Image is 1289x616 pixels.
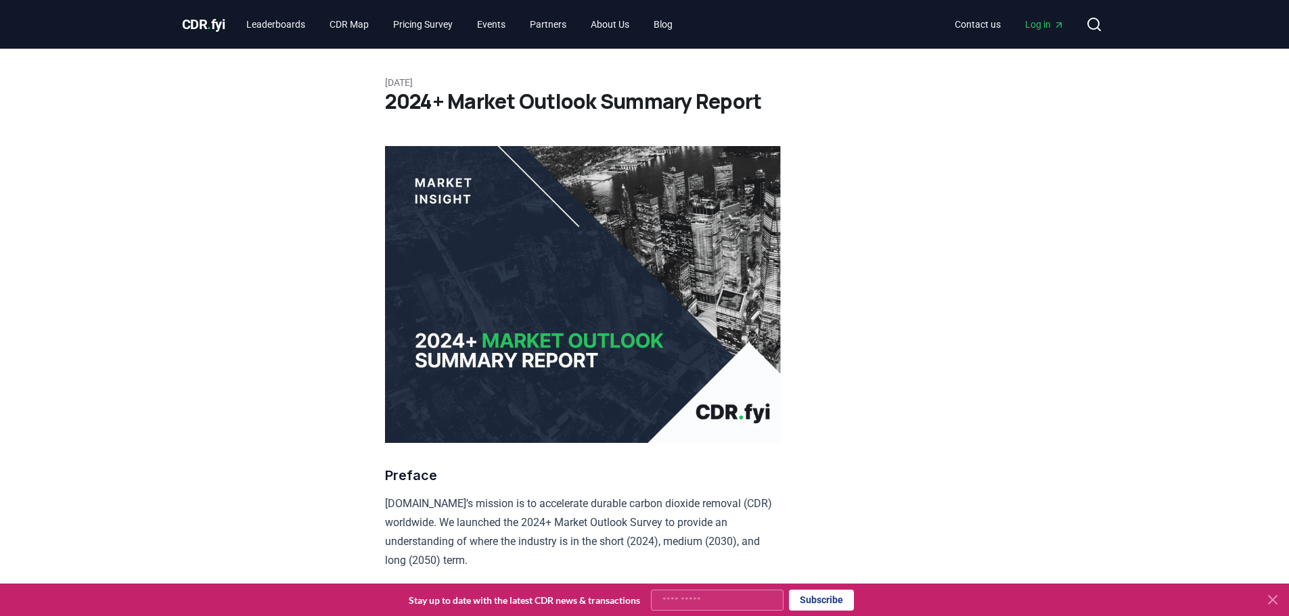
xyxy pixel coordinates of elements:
[385,89,905,114] h1: 2024+ Market Outlook Summary Report
[182,16,225,32] span: CDR fyi
[385,494,781,570] p: [DOMAIN_NAME]’s mission is to accelerate durable carbon dioxide removal (CDR) worldwide. We launc...
[235,12,316,37] a: Leaderboards
[580,12,640,37] a: About Us
[182,15,225,34] a: CDR.fyi
[944,12,1012,37] a: Contact us
[385,465,781,486] h3: Preface
[944,12,1075,37] nav: Main
[643,12,683,37] a: Blog
[385,146,781,443] img: blog post image
[207,16,211,32] span: .
[1025,18,1064,31] span: Log in
[1014,12,1075,37] a: Log in
[319,12,380,37] a: CDR Map
[466,12,516,37] a: Events
[519,12,577,37] a: Partners
[385,76,905,89] p: [DATE]
[235,12,683,37] nav: Main
[382,12,463,37] a: Pricing Survey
